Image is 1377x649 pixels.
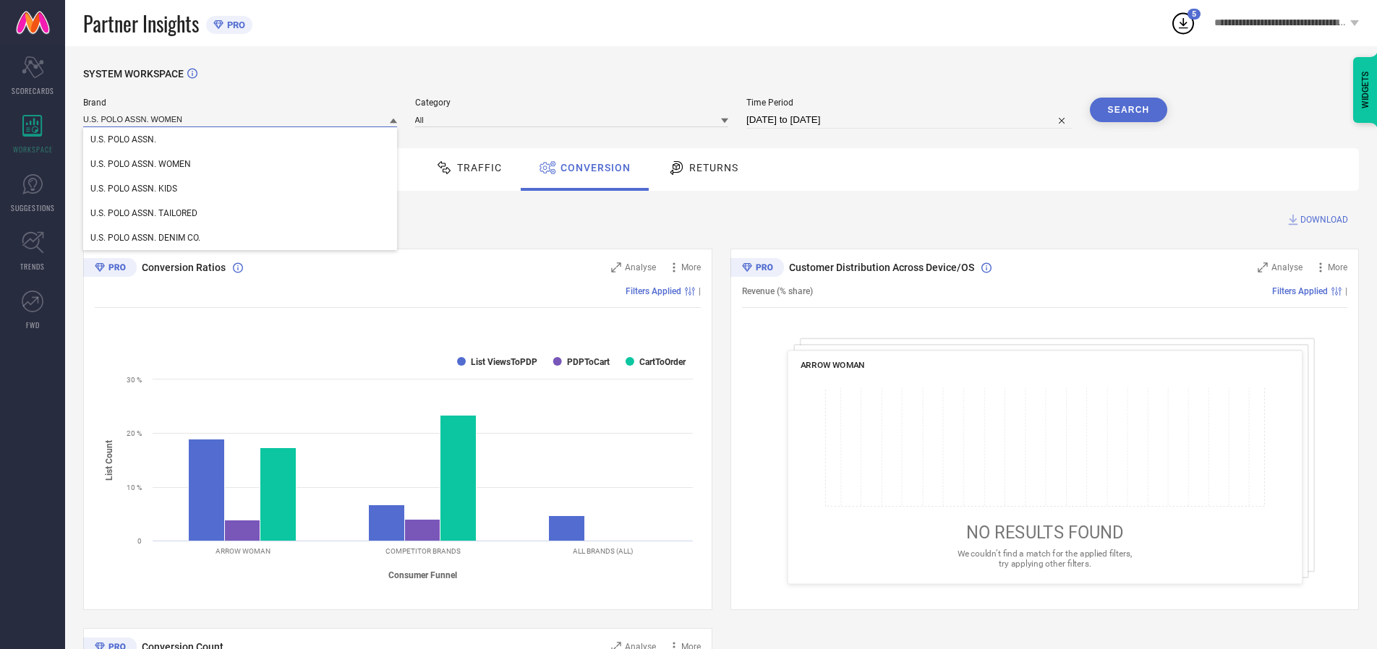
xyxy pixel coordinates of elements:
[223,20,245,30] span: PRO
[83,258,137,280] div: Premium
[1272,286,1328,296] span: Filters Applied
[1258,262,1268,272] svg: Zoom
[13,144,53,155] span: WORKSPACE
[746,98,1072,108] span: Time Period
[127,483,142,491] text: 10 %
[730,258,784,280] div: Premium
[90,208,197,218] span: U.S. POLO ASSN. TAILORED
[1090,98,1168,122] button: Search
[746,111,1072,129] input: Select time period
[965,523,1123,543] span: NO RESULTS FOUND
[83,201,397,225] div: U.S. POLO ASSN. TAILORED
[127,376,142,384] text: 30 %
[560,162,631,173] span: Conversion
[1300,212,1348,227] span: DOWNLOAD
[625,262,656,272] span: Analyse
[216,547,270,555] text: ARROW WOMAN
[142,262,226,273] span: Conversion Ratios
[1192,9,1196,19] span: 5
[639,357,686,367] text: CartToOrder
[12,85,54,96] span: SCORECARDS
[137,537,142,545] text: 0
[90,134,156,145] span: U.S. POLO ASSN.
[957,549,1132,568] span: We couldn’t find a match for the applied filters, try applying other filters.
[11,202,55,213] span: SUGGESTIONS
[415,98,729,108] span: Category
[800,360,864,370] span: ARROW WOMAN
[457,162,502,173] span: Traffic
[83,152,397,176] div: U.S. POLO ASSN. WOMEN
[104,439,114,480] tspan: List Count
[90,159,191,169] span: U.S. POLO ASSN. WOMEN
[471,357,537,367] text: List ViewsToPDP
[611,262,621,272] svg: Zoom
[90,233,200,243] span: U.S. POLO ASSN. DENIM CO.
[681,262,701,272] span: More
[626,286,681,296] span: Filters Applied
[567,357,610,367] text: PDPToCart
[127,429,142,437] text: 20 %
[83,225,397,250] div: U.S. POLO ASSN. DENIM CO.
[83,127,397,152] div: U.S. POLO ASSN.
[1170,10,1196,36] div: Open download list
[789,262,974,273] span: Customer Distribution Across Device/OS
[83,98,397,108] span: Brand
[385,547,461,555] text: COMPETITOR BRANDS
[20,261,45,272] span: TRENDS
[573,547,633,555] text: ALL BRANDS (ALL)
[388,570,457,580] tspan: Consumer Funnel
[83,9,199,38] span: Partner Insights
[1271,262,1303,272] span: Analyse
[742,286,813,296] span: Revenue (% share)
[26,319,40,330] span: FWD
[699,286,701,296] span: |
[83,68,184,79] span: SYSTEM WORKSPACE
[689,162,738,173] span: Returns
[83,176,397,201] div: U.S. POLO ASSN. KIDS
[1328,262,1347,272] span: More
[1345,286,1347,296] span: |
[90,184,177,194] span: U.S. POLO ASSN. KIDS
